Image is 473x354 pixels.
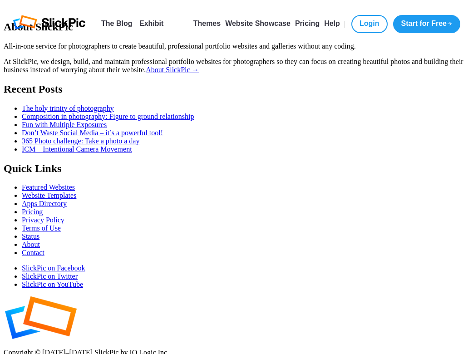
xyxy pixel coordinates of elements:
[22,208,43,216] a: Pricing
[22,192,76,199] a: Website Templates
[22,264,85,272] a: SlickPic on Facebook
[22,241,40,248] a: About
[4,42,469,50] p: All-in-one service for photographers to create beautiful, professional portfolio websites and gal...
[22,104,114,112] a: The holy trinity of photography
[4,162,469,175] h2: Quick Links
[22,129,163,137] a: Don’t Waste Social Media – it’s a powerful tool!
[22,113,194,120] a: Composition in photography: Figure to ground relationship
[146,66,199,74] a: About SlickPic
[22,121,107,128] a: Fun with Multiple Exposures
[22,232,39,240] a: Status
[22,249,44,256] a: Contact
[22,145,132,153] a: ICM – Intentional Camera Movement
[22,200,67,207] a: Apps Directory
[22,272,78,280] a: SlickPic on Twitter
[4,83,469,95] h2: Recent Posts
[22,183,75,191] a: Featured Websites
[4,296,222,339] img: SlickPic – Photography Websites
[22,224,61,232] a: Terms of Use
[22,280,83,288] a: SlickPic on YouTube
[4,58,469,74] p: At SlickPic, we design, build, and maintain professional portfolio websites for photographers so ...
[22,216,64,224] a: Privacy Policy
[22,137,139,145] a: 365 Photo challenge: Take a photo a day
